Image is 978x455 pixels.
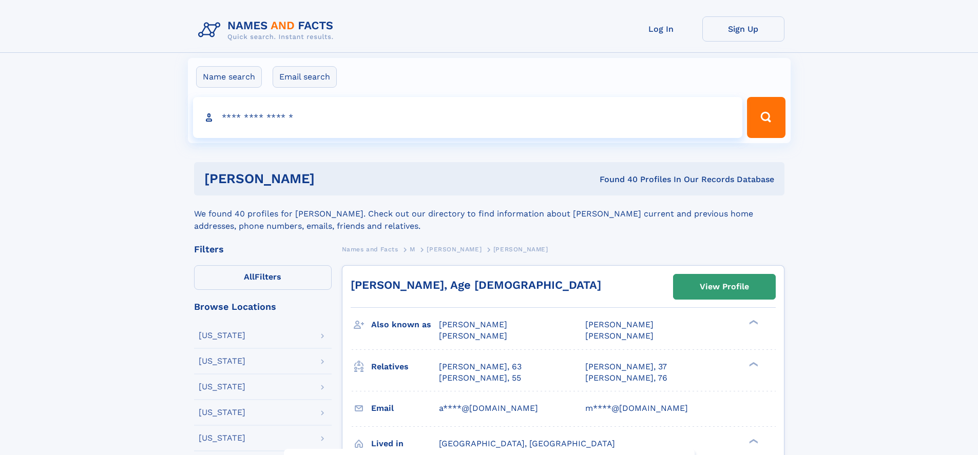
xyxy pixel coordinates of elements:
[439,361,522,372] a: [PERSON_NAME], 63
[194,265,332,290] label: Filters
[439,331,507,341] span: [PERSON_NAME]
[371,435,439,452] h3: Lived in
[746,438,759,444] div: ❯
[204,172,457,185] h1: [PERSON_NAME]
[585,361,667,372] a: [PERSON_NAME], 37
[410,243,415,255] a: M
[199,331,245,340] div: [US_STATE]
[746,361,759,367] div: ❯
[371,316,439,333] h3: Also known as
[674,274,775,299] a: View Profile
[196,66,262,88] label: Name search
[585,372,667,384] a: [PERSON_NAME], 76
[199,357,245,365] div: [US_STATE]
[410,246,415,253] span: M
[199,408,245,417] div: [US_STATE]
[199,383,245,391] div: [US_STATE]
[427,246,482,253] span: [PERSON_NAME]
[620,16,702,42] a: Log In
[585,320,654,329] span: [PERSON_NAME]
[194,245,332,254] div: Filters
[439,372,521,384] a: [PERSON_NAME], 55
[371,358,439,375] h3: Relatives
[747,97,785,138] button: Search Button
[244,272,255,282] span: All
[194,195,784,232] div: We found 40 profiles for [PERSON_NAME]. Check out our directory to find information about [PERSON...
[585,331,654,341] span: [PERSON_NAME]
[342,243,398,255] a: Names and Facts
[273,66,337,88] label: Email search
[351,279,601,291] a: [PERSON_NAME], Age [DEMOGRAPHIC_DATA]
[439,439,615,448] span: [GEOGRAPHIC_DATA], [GEOGRAPHIC_DATA]
[439,320,507,329] span: [PERSON_NAME]
[457,174,774,185] div: Found 40 Profiles In Our Records Database
[194,16,342,44] img: Logo Names and Facts
[700,275,749,299] div: View Profile
[746,319,759,326] div: ❯
[199,434,245,442] div: [US_STATE]
[193,97,743,138] input: search input
[702,16,784,42] a: Sign Up
[371,400,439,417] h3: Email
[427,243,482,255] a: [PERSON_NAME]
[194,302,332,311] div: Browse Locations
[493,246,548,253] span: [PERSON_NAME]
